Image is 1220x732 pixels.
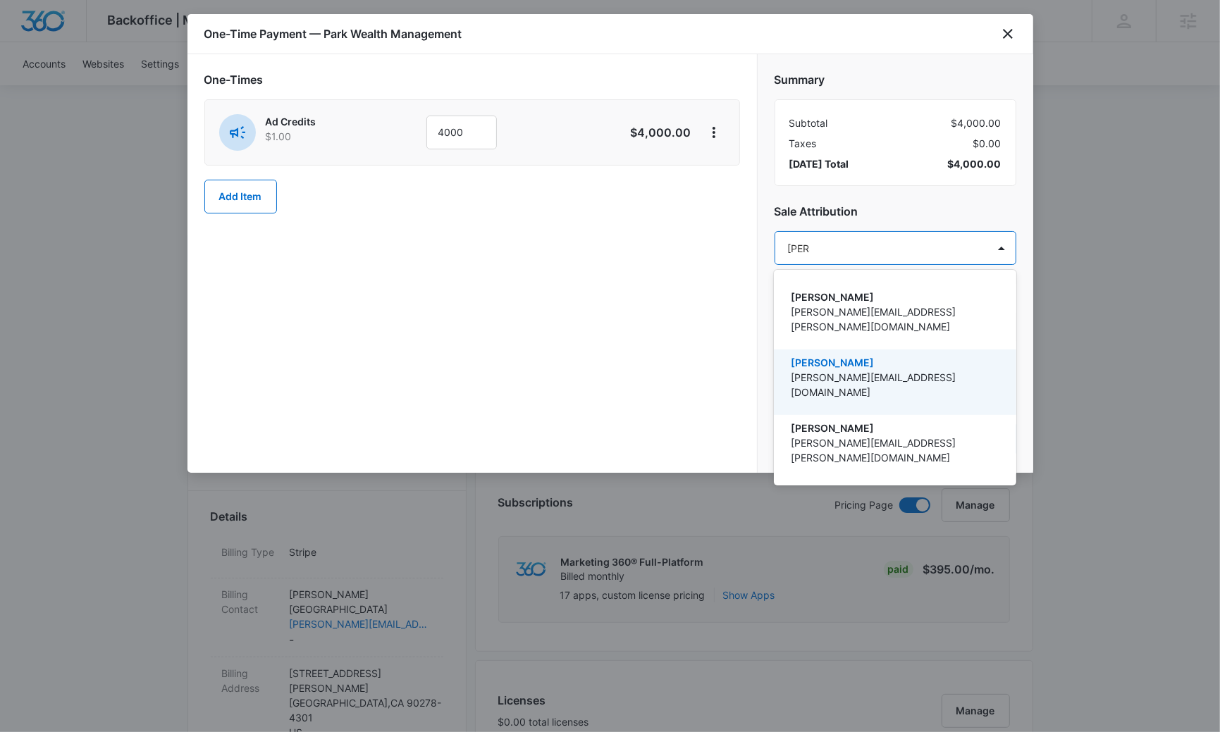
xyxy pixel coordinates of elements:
[791,290,996,304] p: [PERSON_NAME]
[791,435,996,465] p: [PERSON_NAME][EMAIL_ADDRESS][PERSON_NAME][DOMAIN_NAME]
[791,421,996,435] p: [PERSON_NAME]
[791,355,996,370] p: [PERSON_NAME]
[791,304,996,334] p: [PERSON_NAME][EMAIL_ADDRESS][PERSON_NAME][DOMAIN_NAME]
[791,370,996,399] p: [PERSON_NAME][EMAIL_ADDRESS][DOMAIN_NAME]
